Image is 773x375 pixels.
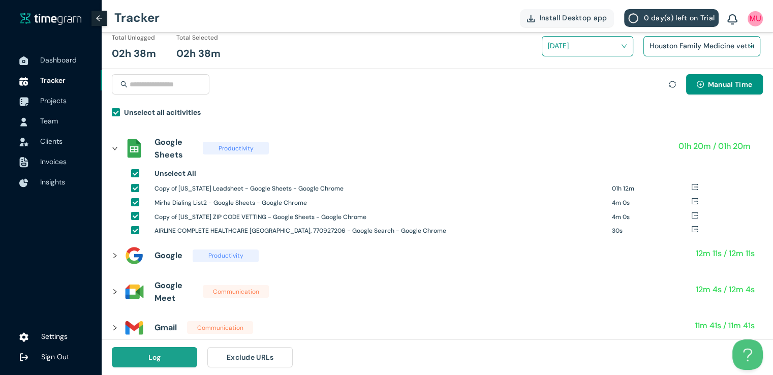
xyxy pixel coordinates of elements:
[227,352,274,363] span: Exclude URLs
[112,325,118,331] span: right
[124,138,144,159] img: assets%2Ficons%2Fsheets_official.png
[678,140,751,152] h1: 01h 20m / 01h 20m
[154,212,604,222] h1: Copy of [US_STATE] ZIP CODE VETTING - Google Sheets - Google Chrome
[732,339,763,370] iframe: Toggle Customer Support
[40,137,63,146] span: Clients
[691,212,698,219] span: export
[96,15,103,22] span: arrow-left
[696,283,755,296] h1: 12m 4s / 12m 4s
[187,321,253,334] span: Communication
[148,352,161,363] span: Log
[40,177,65,186] span: Insights
[612,226,691,236] h1: 30s
[19,332,28,342] img: settings.78e04af822cf15d41b38c81147b09f22.svg
[154,184,604,194] h1: Copy of [US_STATE] Leadsheet - Google Sheets - Google Chrome
[176,33,218,43] h1: Total Selected
[124,282,144,302] img: assets%2Ficons%2Ficons8-google-meet-240.png
[154,198,604,208] h1: Mirha Dialing List2 - Google Sheets - Google Chrome
[19,117,28,127] img: UserIcon
[19,77,28,86] img: TimeTrackerIcon
[112,253,118,259] span: right
[748,11,763,26] img: UserIcon
[203,285,269,298] span: Communication
[727,14,737,25] img: BellIcon
[20,12,81,24] img: timegram
[691,183,698,191] span: export
[520,9,614,27] button: Install Desktop app
[696,247,755,260] h1: 12m 11s / 12m 11s
[40,116,58,126] span: Team
[124,107,201,118] h1: Unselect all acitivities
[624,9,719,27] button: 0 day(s) left on Trial
[120,81,128,88] span: search
[40,96,67,105] span: Projects
[540,12,607,23] span: Install Desktop app
[112,33,155,43] h1: Total Unlogged
[112,46,156,61] h1: 02h 38m
[40,157,67,166] span: Invoices
[154,136,193,161] h1: Google Sheets
[112,145,118,151] span: right
[154,249,182,262] h1: Google
[207,347,293,367] button: Exclude URLs
[193,249,259,262] span: Productivity
[691,198,698,205] span: export
[19,97,28,106] img: ProjectIcon
[612,212,691,222] h1: 4m 0s
[154,321,177,334] h1: Gmail
[19,138,28,146] img: InvoiceIcon
[691,226,698,233] span: export
[19,353,28,362] img: logOut.ca60ddd252d7bab9102ea2608abe0238.svg
[154,279,193,304] h1: Google Meet
[112,347,197,367] button: Log
[669,81,676,88] span: sync
[686,74,763,95] button: plus-circleManual Time
[41,352,69,361] span: Sign Out
[154,226,604,236] h1: AIRLINE COMPLETE HEALTHCARE [GEOGRAPHIC_DATA], 770927206 - Google Search - Google Chrome
[203,142,269,154] span: Productivity
[40,55,77,65] span: Dashboard
[176,46,221,61] h1: 02h 38m
[20,12,81,25] a: timegram
[527,15,535,22] img: DownloadApp
[19,56,28,66] img: DashboardIcon
[650,38,769,53] h1: Houston Family Medicine vetting
[112,289,118,295] span: right
[697,81,704,89] span: plus-circle
[695,319,755,332] h1: 11m 41s / 11m 41s
[124,318,144,338] img: assets%2Ficons%2Ficons8-gmail-240.png
[643,12,715,23] span: 0 day(s) left on Trial
[40,76,66,85] span: Tracker
[41,332,68,341] span: Settings
[612,198,691,208] h1: 4m 0s
[124,245,144,266] img: assets%2Ficons%2Ficons8-google-240.png
[154,168,196,179] h1: Unselect All
[114,3,160,33] h1: Tracker
[612,184,691,194] h1: 01h 12m
[708,79,752,90] span: Manual Time
[19,178,28,188] img: InsightsIcon
[19,157,28,168] img: InvoiceIcon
